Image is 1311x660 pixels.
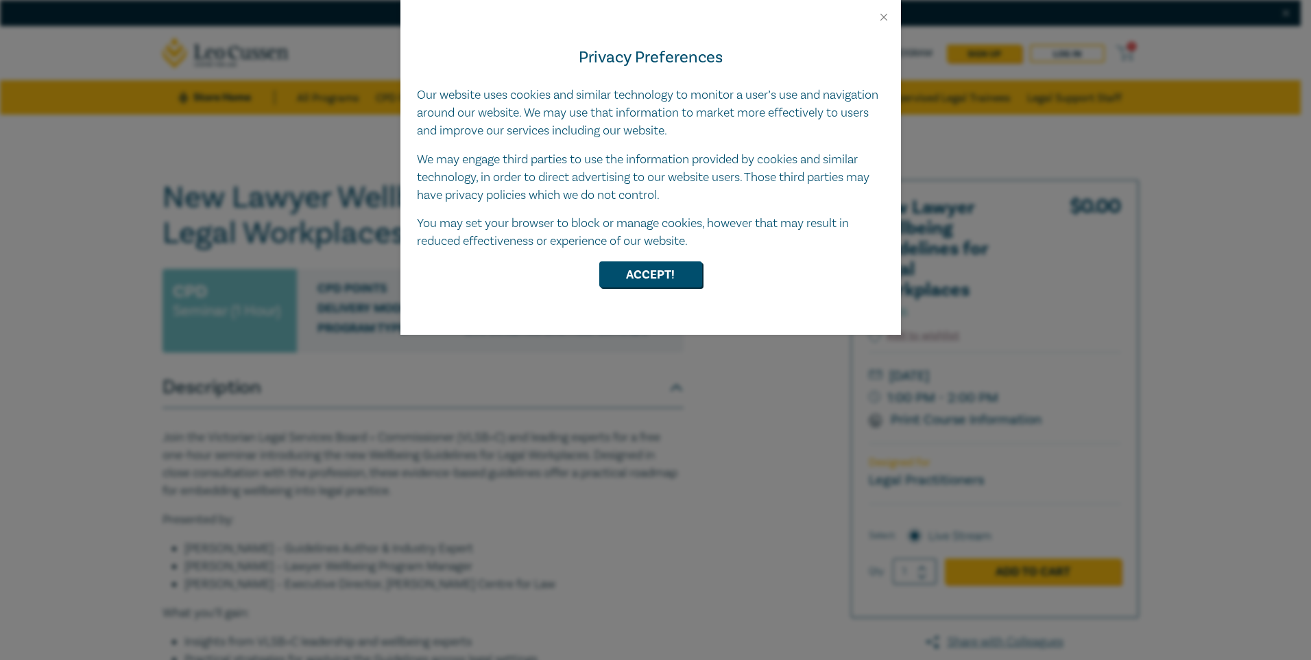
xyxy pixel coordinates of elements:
[878,11,890,23] button: Close
[599,261,702,287] button: Accept!
[417,86,885,140] p: Our website uses cookies and similar technology to monitor a user’s use and navigation around our...
[417,215,885,250] p: You may set your browser to block or manage cookies, however that may result in reduced effective...
[417,45,885,70] h4: Privacy Preferences
[417,151,885,204] p: We may engage third parties to use the information provided by cookies and similar technology, in...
